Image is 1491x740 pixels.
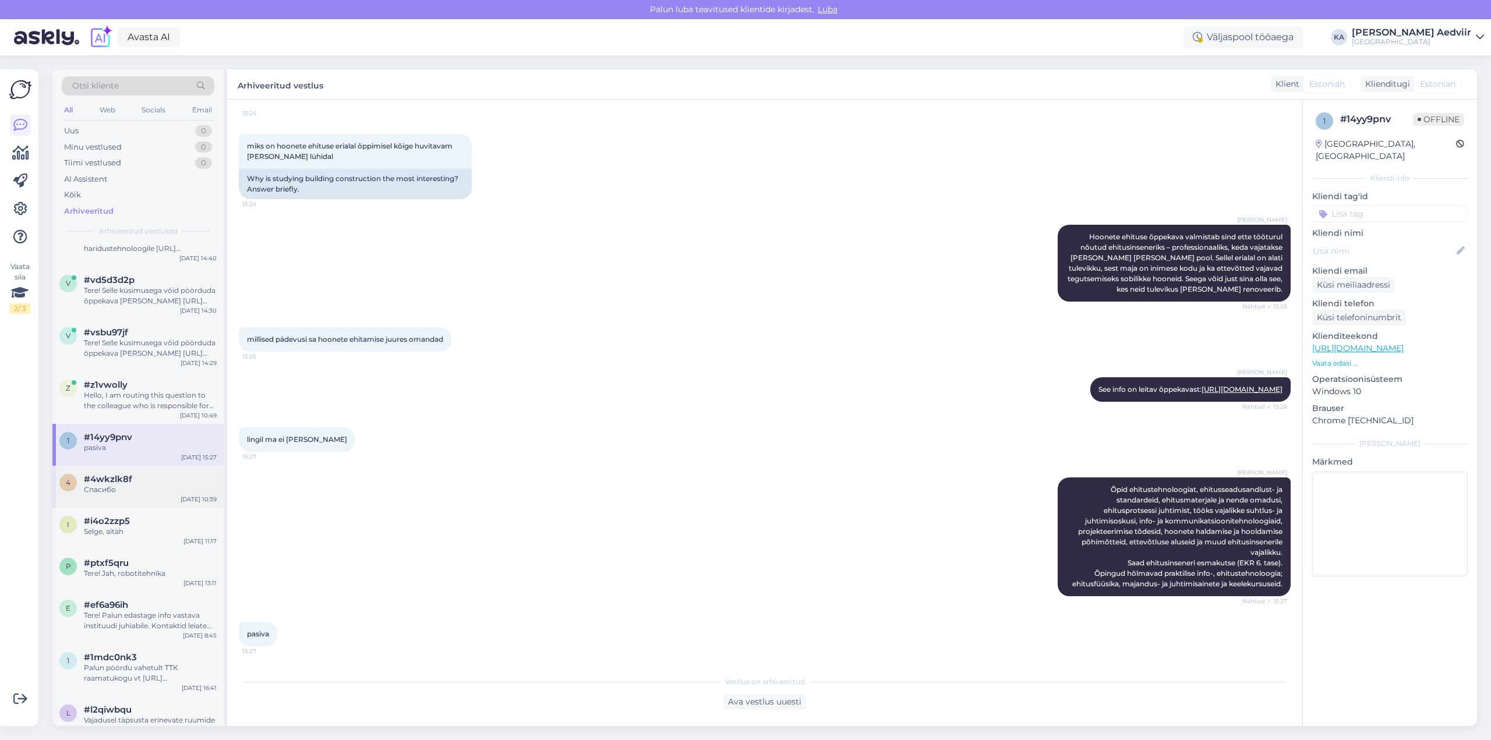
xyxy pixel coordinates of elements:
[84,327,128,338] span: #vsbu97jf
[84,442,217,453] div: pasiva
[1312,190,1468,203] p: Kliendi tag'id
[190,102,214,118] div: Email
[1323,116,1326,125] span: 1
[1352,37,1471,47] div: [GEOGRAPHIC_DATA]
[181,453,217,462] div: [DATE] 15:27
[814,4,841,15] span: Luba
[195,157,212,169] div: 0
[66,384,70,392] span: z
[84,338,217,359] div: Tere! Selle küsimusega võid pöörduda õppekava [PERSON_NAME] [URL][DOMAIN_NAME][PERSON_NAME]
[1312,227,1468,239] p: Kliendi nimi
[1242,597,1287,606] span: Nähtud ✓ 15:27
[66,478,70,487] span: 4
[118,27,180,47] a: Avasta AI
[1312,358,1468,369] p: Vaata edasi ...
[99,226,178,236] span: Arhiveeritud vestlused
[84,600,128,610] span: #ef6a96ih
[139,102,168,118] div: Socials
[1312,277,1395,293] div: Küsi meiliaadressi
[84,715,217,736] div: Vajadusel täpsusta erinevate ruumide kasutus oma instituudi juhiabiga vt [URL][DOMAIN_NAME]
[1312,373,1468,385] p: Operatsioonisüsteem
[64,125,79,137] div: Uus
[1312,402,1468,415] p: Brauser
[1312,438,1468,449] div: [PERSON_NAME]
[723,694,806,710] div: Ava vestlus uuesti
[64,141,122,153] div: Minu vestlused
[1316,138,1456,162] div: [GEOGRAPHIC_DATA], [GEOGRAPHIC_DATA]
[84,380,128,390] span: #z1vwolly
[183,579,217,587] div: [DATE] 13:11
[84,275,135,285] span: #vd5d3d2p
[1312,456,1468,468] p: Märkmed
[1068,232,1284,293] span: Hoonete ehituse õppekava valmistab sind ette tööturul nõutud ehitusinseneriks – professionaaliks,...
[84,285,217,306] div: Tere! Selle küsimusega võid pöörduda õppekava [PERSON_NAME] [URL][DOMAIN_NAME][PERSON_NAME]
[84,558,129,568] span: #ptxf5qru
[1352,28,1471,37] div: [PERSON_NAME] Aedviir
[97,102,118,118] div: Web
[1312,173,1468,183] div: Kliendi info
[84,663,217,684] div: Palun pöördu vahetult TTK raamatukogu vt [URL][DOMAIN_NAME]
[242,647,286,656] span: 15:27
[84,568,217,579] div: Tere! Jah, robotitehnika
[181,359,217,367] div: [DATE] 14:29
[242,200,286,208] span: 15:24
[9,303,30,314] div: 2 / 3
[247,629,269,638] span: pasiva
[9,79,31,101] img: Askly Logo
[1237,368,1287,377] span: [PERSON_NAME]
[64,189,81,201] div: Kõik
[84,390,217,411] div: Hello, I am routing this question to the colleague who is responsible for this topic. The reply m...
[67,520,69,529] span: i
[238,76,323,92] label: Arhiveeritud vestlus
[84,526,217,537] div: Selge, aitäh
[247,141,454,161] span: miks on hoonete ehituse erialal õppimisel kõige huvitavam [PERSON_NAME] lühidal
[1072,485,1284,588] span: Õpid ehitustehnoloogiat, ehitusseadusandlust- ja standardeid, ehitusmaterjale ja nende omadusi, e...
[183,537,217,546] div: [DATE] 11:17
[1202,385,1282,394] a: [URL][DOMAIN_NAME]
[239,169,472,199] div: Why is studying building construction the most interesting? Answer briefly.
[1361,78,1410,90] div: Klienditugi
[84,432,132,442] span: #14yy9pnv
[1242,402,1287,411] span: Nähtud ✓ 15:26
[1237,215,1287,224] span: [PERSON_NAME]
[62,102,75,118] div: All
[247,435,347,444] span: lingil ma ei [PERSON_NAME]
[1242,302,1287,311] span: Nähtud ✓ 15:25
[1312,298,1468,310] p: Kliendi telefon
[1312,265,1468,277] p: Kliendi email
[1352,28,1484,47] a: [PERSON_NAME] Aedviir[GEOGRAPHIC_DATA]
[180,411,217,420] div: [DATE] 10:49
[84,474,132,484] span: #4wkzlk8f
[72,80,119,92] span: Otsi kliente
[66,709,70,717] span: l
[1312,310,1406,325] div: Küsi telefoninumbrit
[1312,415,1468,427] p: Chrome [TECHNICAL_ID]
[180,306,217,315] div: [DATE] 14:30
[66,331,70,340] span: v
[66,604,70,612] span: e
[183,631,217,640] div: [DATE] 8:45
[1420,78,1455,90] span: Estonian
[1413,113,1464,126] span: Offline
[1331,29,1347,45] div: KA
[67,436,69,445] span: 1
[67,656,69,665] span: 1
[1313,245,1454,257] input: Lisa nimi
[84,610,217,631] div: Tere! Palun edastage info vastava instituudi juhiabile. Kontaktid leiate [URL][DOMAIN_NAME]
[84,233,217,254] div: Tere! Palun kirjutage meie haridustehnoloogile [URL][DOMAIN_NAME][PERSON_NAME]
[242,452,286,461] span: 15:27
[84,484,217,495] div: Спасибо
[64,206,114,217] div: Arhiveeritud
[1312,385,1468,398] p: Windows 10
[179,254,217,263] div: [DATE] 14:40
[1312,205,1468,222] input: Lisa tag
[84,704,132,715] span: #l2qiwbqu
[1312,343,1404,353] a: [URL][DOMAIN_NAME]
[84,652,137,663] span: #1mdc0nk3
[1340,112,1413,126] div: # 14yy9pnv
[84,516,130,526] span: #i4o2zzp5
[1098,385,1282,394] span: See info on leitav õppekavast:
[247,335,443,344] span: millised pädevusi sa hoonete ehitamise juures omandad
[89,25,113,49] img: explore-ai
[64,174,107,185] div: AI Assistent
